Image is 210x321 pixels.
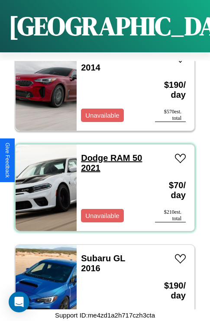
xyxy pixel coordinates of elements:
h3: $ 190 / day [155,71,186,109]
p: Unavailable [85,109,119,121]
a: Subaru GL 2016 [81,254,125,273]
a: Dodge RAM 50 2021 [81,153,142,173]
div: $ 210 est. total [155,209,186,222]
a: Kia Sorento 2014 [81,53,129,72]
h3: $ 190 / day [155,272,186,309]
div: Open Intercom Messenger [9,292,29,312]
div: $ 570 est. total [155,109,186,122]
p: Support ID: me4zd1a2h717czh3cta [55,309,155,321]
div: Give Feedback [4,143,10,178]
h3: $ 70 / day [155,172,186,209]
p: Unavailable [85,210,119,221]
